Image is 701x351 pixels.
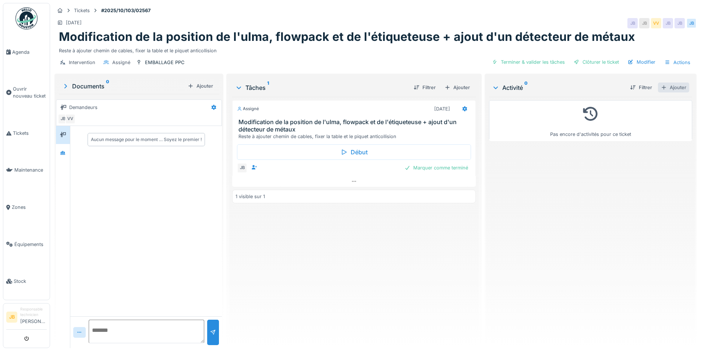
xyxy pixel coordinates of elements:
span: Ouvrir nouveau ticket [13,85,47,99]
div: Aucun message pour le moment … Soyez le premier ! [91,136,202,143]
div: JB [663,18,673,28]
div: Reste à ajouter chemin de cables, fixer la table et le piquet anticollision [59,44,692,54]
div: Demandeurs [69,104,98,111]
strong: #2025/10/103/02567 [98,7,153,14]
div: 1 visible sur 1 [236,193,265,200]
div: Filtrer [627,83,655,92]
div: Actions [661,57,694,68]
div: Activité [492,83,624,92]
sup: 1 [267,83,269,92]
div: Tickets [74,7,90,14]
div: Début [237,144,471,160]
div: Assigné [237,106,259,112]
a: Équipements [3,226,50,263]
div: VV [65,114,75,124]
h1: Modification de la position de l'ulma, flowpack et de l'étiqueteuse + ajout d'un détecteur de métaux [59,30,635,44]
a: Stock [3,263,50,300]
sup: 0 [106,82,109,91]
span: Maintenance [14,166,47,173]
a: Ouvrir nouveau ticket [3,71,50,115]
div: Terminer & valider les tâches [489,57,568,67]
div: JB [627,18,638,28]
div: Reste à ajouter chemin de cables, fixer la table et le piquet anticollision [238,133,472,140]
div: JB [58,114,68,124]
div: [DATE] [66,19,82,26]
span: Stock [14,278,47,285]
sup: 0 [524,83,528,92]
div: Filtrer [411,83,439,92]
a: Tickets [3,115,50,152]
div: JB [237,163,247,173]
li: JB [6,312,17,323]
span: Équipements [14,241,47,248]
a: Zones [3,189,50,226]
div: VV [651,18,661,28]
div: JB [675,18,685,28]
span: Zones [12,204,47,211]
div: JB [686,18,697,28]
div: EMBALLAGE PPC [145,59,184,66]
a: JB Responsable technicien[PERSON_NAME] [6,306,47,330]
div: Ajouter [185,81,216,91]
h3: Modification de la position de l'ulma, flowpack et de l'étiqueteuse + ajout d'un détecteur de métaux [238,119,472,133]
div: Clôturer le ticket [571,57,622,67]
img: Badge_color-CXgf-gQk.svg [15,7,38,29]
div: Intervention [69,59,95,66]
a: Maintenance [3,152,50,189]
div: Responsable technicien [20,306,47,318]
div: Ajouter [658,83,689,92]
div: [DATE] [434,105,450,112]
span: Tickets [13,130,47,137]
div: Marquer comme terminé [401,163,471,173]
div: Documents [62,82,185,91]
div: Assigné [112,59,130,66]
div: Modifier [625,57,658,67]
div: Tâches [235,83,407,92]
span: Agenda [12,49,47,56]
div: Ajouter [442,83,473,92]
li: [PERSON_NAME] [20,306,47,328]
a: Agenda [3,34,50,71]
div: Pas encore d'activités pour ce ticket [494,103,687,138]
div: JB [639,18,649,28]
